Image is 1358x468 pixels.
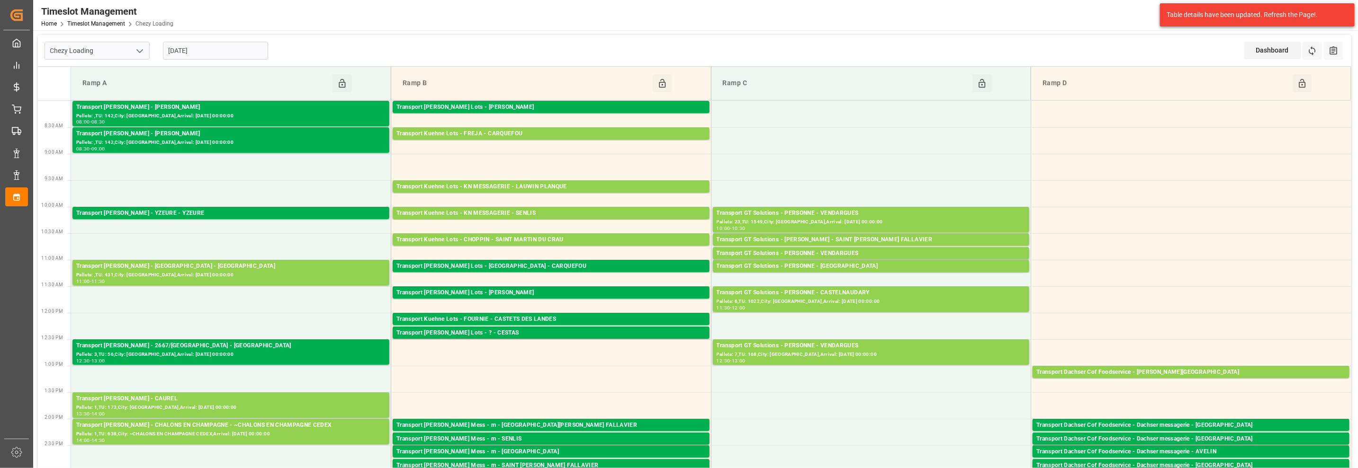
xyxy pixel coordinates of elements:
input: Type to search/select [45,42,150,60]
span: 12:00 PM [41,309,63,314]
div: Pallets: 12,TU: 1014,City: CARQUEFOU,Arrival: [DATE] 00:00:00 [396,139,706,147]
div: Ramp D [1039,74,1293,92]
div: Transport GT Solutions - PERSONNE - CASTELNAUDARY [717,288,1026,298]
div: Pallets: 1,TU: 16,City: [GEOGRAPHIC_DATA][PERSON_NAME],Arrival: [DATE] 00:00:00 [396,430,706,438]
div: Pallets: 6,TU: 112,City: [GEOGRAPHIC_DATA][PERSON_NAME],Arrival: [DATE] 00:00:00 [717,245,1026,253]
div: Transport [PERSON_NAME] - [GEOGRAPHIC_DATA] - [GEOGRAPHIC_DATA] [76,262,386,271]
span: 10:30 AM [41,229,63,234]
div: Pallets: ,TU: 9,City: [GEOGRAPHIC_DATA],Arrival: [DATE] 00:00:00 [396,444,706,452]
span: 1:30 PM [45,388,63,393]
span: 11:00 AM [41,256,63,261]
span: 10:00 AM [41,203,63,208]
div: 11:00 [76,279,90,283]
span: 12:30 PM [41,335,63,340]
div: 12:00 [732,306,746,310]
div: Pallets: ,TU: 142,City: [GEOGRAPHIC_DATA],Arrival: [DATE] 00:00:00 [76,139,386,147]
span: 2:00 PM [45,415,63,420]
div: Pallets: ,TU: 91,City: [GEOGRAPHIC_DATA],Arrival: [DATE] 00:00:00 [1036,444,1346,452]
div: 14:00 [76,438,90,442]
div: - [90,438,91,442]
div: - [90,147,91,151]
div: 08:30 [91,120,105,124]
span: 9:00 AM [45,150,63,155]
div: Transport [PERSON_NAME] - [PERSON_NAME] [76,129,386,139]
div: Pallets: 23,TU: 1549,City: [GEOGRAPHIC_DATA],Arrival: [DATE] 00:00:00 [717,218,1026,226]
div: Pallets: ,TU: 88,City: [GEOGRAPHIC_DATA],Arrival: [DATE] 00:00:00 [396,457,706,465]
div: Ramp B [399,74,653,92]
div: Pallets: 3,TU: 56,City: [GEOGRAPHIC_DATA],Arrival: [DATE] 00:00:00 [76,351,386,359]
div: Ramp A [79,74,333,92]
div: Pallets: 7,TU: 168,City: [GEOGRAPHIC_DATA],Arrival: [DATE] 00:00:00 [717,351,1026,359]
div: 11:30 [91,279,105,283]
div: Transport GT Solutions - PERSONNE - VENDARGUES [717,209,1026,218]
div: Pallets: ,TU: 142,City: [GEOGRAPHIC_DATA],Arrival: [DATE] 00:00:00 [76,112,386,120]
button: open menu [132,44,146,58]
div: Pallets: 15,TU: 1262,City: CARQUEFOU,Arrival: [DATE] 00:00:00 [396,271,706,279]
div: 13:00 [732,359,746,363]
div: Pallets: 1,TU: 173,City: [GEOGRAPHIC_DATA],Arrival: [DATE] 00:00:00 [76,404,386,412]
div: 14:00 [91,412,105,416]
div: Transport GT Solutions - PERSONNE - [GEOGRAPHIC_DATA] [717,262,1026,271]
div: Transport [PERSON_NAME] Mess - m - SENLIS [396,434,706,444]
div: Pallets: 16,TU: 448,City: CARQUEFOU,Arrival: [DATE] 00:00:00 [396,298,706,306]
div: Transport GT Solutions - PERSONNE - VENDARGUES [717,341,1026,351]
div: Pallets: ,TU: 345,City: [GEOGRAPHIC_DATA],Arrival: [DATE] 00:00:00 [396,218,706,226]
div: Timeslot Management [41,4,173,18]
div: Pallets: 1,TU: 18,City: [GEOGRAPHIC_DATA],Arrival: [DATE] 00:00:00 [1036,457,1346,465]
div: - [90,279,91,283]
div: Dashboard [1244,42,1301,59]
div: Transport Kuehne Lots - FOURNIE - CASTETS DES LANDES [396,315,706,324]
div: Transport Dachser Cof Foodservice - Dachser messagerie - [GEOGRAPHIC_DATA] [1036,421,1346,430]
div: Pallets: 4,TU: 308,City: [GEOGRAPHIC_DATA],Arrival: [DATE] 00:00:00 [717,258,1026,266]
div: 12:30 [76,359,90,363]
span: 8:30 AM [45,123,63,128]
div: - [730,306,732,310]
div: Pallets: ,TU: 115,City: [GEOGRAPHIC_DATA],Arrival: [DATE] 00:00:00 [76,218,386,226]
div: 10:30 [732,226,746,230]
div: Transport [PERSON_NAME] Lots - [GEOGRAPHIC_DATA] - CARQUEFOU [396,262,706,271]
div: Transport Dachser Cof Foodservice - Dachser messagerie - AVELIN [1036,447,1346,457]
div: Transport Kuehne Lots - KN MESSAGERIE - SENLIS [396,209,706,218]
div: 11:30 [717,306,730,310]
a: Home [41,20,57,27]
span: 1:00 PM [45,362,63,367]
div: Transport [PERSON_NAME] - 2667/[GEOGRAPHIC_DATA] - [GEOGRAPHIC_DATA] [76,341,386,351]
div: Transport [PERSON_NAME] - CAUREL [76,394,386,404]
div: Transport Dachser Cof Foodservice - Dachser messagerie - [GEOGRAPHIC_DATA] [1036,434,1346,444]
div: Transport [PERSON_NAME] Lots - ? - CESTAS [396,328,706,338]
div: Table details have been updated. Refresh the Page!. [1167,10,1341,20]
div: 10:00 [717,226,730,230]
span: 11:30 AM [41,282,63,287]
div: Pallets: 10,TU: 98,City: [GEOGRAPHIC_DATA],Arrival: [DATE] 00:00:00 [717,271,1026,279]
div: Transport [PERSON_NAME] Mess - m - [GEOGRAPHIC_DATA] [396,447,706,457]
div: Pallets: 1,TU: 638,City: ~CHALONS EN CHAMPAGNE CEDEX,Arrival: [DATE] 00:00:00 [76,430,386,438]
div: Pallets: 2,TU: 101,City: [GEOGRAPHIC_DATA],Arrival: [DATE] 00:00:00 [396,112,706,120]
div: Transport GT Solutions - [PERSON_NAME] - SAINT [PERSON_NAME] FALLAVIER [717,235,1026,245]
input: DD-MM-YYYY [163,42,268,60]
div: Pallets: 1,TU: 242,City: [GEOGRAPHIC_DATA],Arrival: [DATE] 00:00:00 [396,338,706,346]
div: 14:30 [91,438,105,442]
div: 13:30 [76,412,90,416]
div: Transport [PERSON_NAME] - [PERSON_NAME] [76,103,386,112]
div: 09:00 [91,147,105,151]
div: 08:00 [76,120,90,124]
div: Transport GT Solutions - PERSONNE - VENDARGUES [717,249,1026,258]
div: Transport [PERSON_NAME] Mess - m - [GEOGRAPHIC_DATA][PERSON_NAME] FALLAVIER [396,421,706,430]
div: Pallets: ,TU: 136,City: LAUWIN PLANQUE,Arrival: [DATE] 00:00:00 [396,192,706,200]
div: Transport Kuehne Lots - FREJA - CARQUEFOU [396,129,706,139]
div: 13:00 [91,359,105,363]
div: Pallets: 2,TU: 25,City: [GEOGRAPHIC_DATA],Arrival: [DATE] 00:00:00 [1036,430,1346,438]
span: 2:30 PM [45,441,63,446]
div: Pallets: ,TU: 431,City: [GEOGRAPHIC_DATA],Arrival: [DATE] 00:00:00 [76,271,386,279]
div: Ramp C [719,74,973,92]
div: Pallets: 3,TU: 56,City: CASTETS DES [PERSON_NAME],Arrival: [DATE] 00:00:00 [396,324,706,332]
div: Transport [PERSON_NAME] Lots - [PERSON_NAME] [396,103,706,112]
a: Timeslot Management [67,20,125,27]
div: Transport [PERSON_NAME] - CHALONS EN CHAMPAGNE - ~CHALONS EN CHAMPAGNE CEDEX [76,421,386,430]
div: 12:30 [717,359,730,363]
div: - [90,120,91,124]
div: Transport [PERSON_NAME] Lots - [PERSON_NAME] [396,288,706,298]
div: 08:30 [76,147,90,151]
span: 9:30 AM [45,176,63,181]
div: - [730,359,732,363]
